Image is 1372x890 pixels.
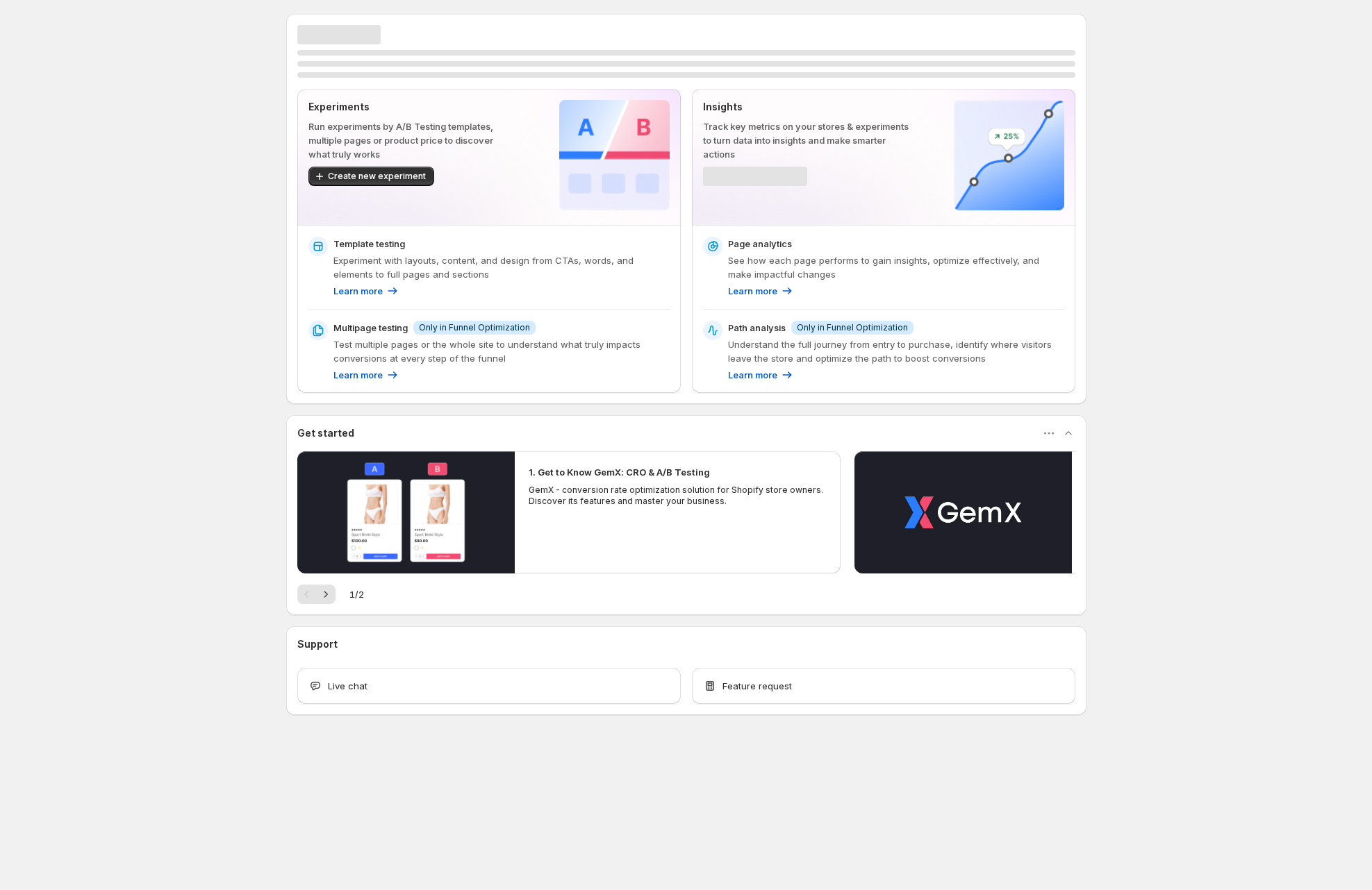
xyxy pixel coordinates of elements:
[728,284,794,298] a: Learn more
[349,587,364,601] span: 1 / 2
[728,321,786,335] p: Path analysis
[529,465,710,479] h2: 1. Get to Know GemX: CRO & A/B Testing
[728,253,1064,281] p: See how each page performs to gain insights, optimize effectively, and make impactful changes
[559,100,670,210] img: Experiments
[328,171,426,182] span: Create new experiment
[728,368,777,382] p: Learn more
[333,337,670,365] p: Test multiple pages or the whole site to understand what truly impacts conversions at every step ...
[728,237,792,251] p: Page analytics
[728,284,777,298] p: Learn more
[308,167,434,186] button: Create new experiment
[419,322,530,333] span: Only in Funnel Optimization
[333,237,405,251] p: Template testing
[333,284,383,298] p: Learn more
[333,253,670,281] p: Experiment with layouts, content, and design from CTAs, words, and elements to full pages and sec...
[297,637,338,651] h3: Support
[529,485,827,507] p: GemX - conversion rate optimization solution for Shopify store owners. Discover its features and ...
[797,322,908,333] span: Only in Funnel Optimization
[728,368,794,382] a: Learn more
[954,100,1064,210] img: Insights
[333,368,399,382] a: Learn more
[333,284,399,298] a: Learn more
[722,679,792,693] span: Feature request
[703,100,909,114] p: Insights
[297,585,336,604] nav: Pagination
[316,585,336,604] button: Next
[308,119,515,161] p: Run experiments by A/B Testing templates, multiple pages or product price to discover what truly ...
[728,337,1064,365] p: Understand the full journey from entry to purchase, identify where visitors leave the store and o...
[333,321,408,335] p: Multipage testing
[328,679,367,693] span: Live chat
[703,119,909,161] p: Track key metrics on your stores & experiments to turn data into insights and make smarter actions
[297,426,354,440] h3: Get started
[308,100,515,114] p: Experiments
[297,451,515,573] button: Play video
[854,451,1072,573] button: Play video
[333,368,383,382] p: Learn more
